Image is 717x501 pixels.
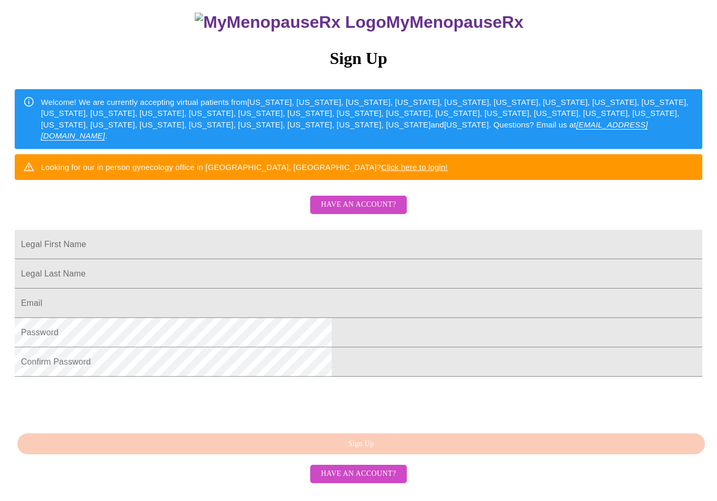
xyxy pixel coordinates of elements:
h3: MyMenopauseRx [16,13,703,32]
span: Have an account? [321,467,396,481]
div: Looking for our in person gynecology office in [GEOGRAPHIC_DATA], [GEOGRAPHIC_DATA]? [41,157,448,177]
iframe: reCAPTCHA [15,382,174,423]
div: Welcome! We are currently accepting virtual patients from [US_STATE], [US_STATE], [US_STATE], [US... [41,92,694,146]
img: MyMenopauseRx Logo [195,13,386,32]
span: Have an account? [321,198,396,211]
button: Have an account? [310,465,406,483]
a: Click here to login! [381,163,448,172]
a: Have an account? [308,207,409,216]
h3: Sign Up [15,49,702,68]
button: Have an account? [310,196,406,214]
a: Have an account? [308,468,409,477]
